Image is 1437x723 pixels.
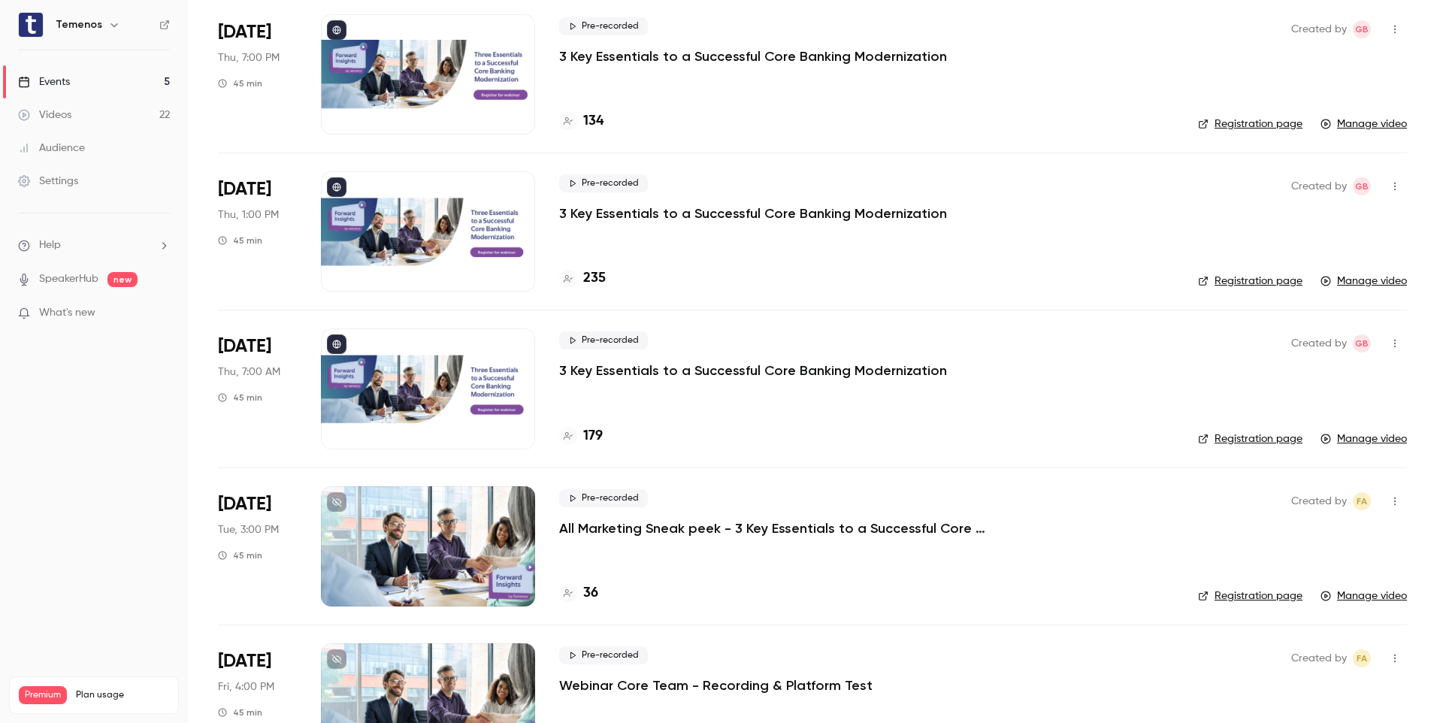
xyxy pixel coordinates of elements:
span: Ganesh Babu [1353,334,1371,352]
span: What's new [39,305,95,321]
div: Audience [18,141,85,156]
span: GB [1355,334,1369,352]
a: Registration page [1198,431,1302,446]
a: Manage video [1321,274,1407,289]
a: 3 Key Essentials to a Successful Core Banking Modernization [559,47,947,65]
span: [DATE] [218,20,271,44]
span: Pre-recorded [559,174,648,192]
img: Temenos [19,13,43,37]
a: All Marketing Sneak peek - 3 Key Essentials to a Successful Core Banking Modernization [559,519,1010,537]
div: 45 min [218,234,262,247]
a: Registration page [1198,116,1302,132]
h4: 36 [583,583,598,604]
a: Manage video [1321,588,1407,604]
span: [DATE] [218,334,271,358]
div: Jul 24 Thu, 2:00 PM (Asia/Singapore) [218,328,297,449]
a: SpeakerHub [39,271,98,287]
span: Faiyaz Ahmed [1353,649,1371,667]
h4: 179 [583,426,603,446]
a: 36 [559,583,598,604]
span: Created by [1291,177,1347,195]
span: [DATE] [218,177,271,201]
div: 45 min [218,77,262,89]
span: Created by [1291,334,1347,352]
span: Fri, 4:00 PM [218,679,274,694]
a: 3 Key Essentials to a Successful Core Banking Modernization [559,204,947,222]
span: Created by [1291,20,1347,38]
span: Pre-recorded [559,17,648,35]
span: Premium [19,686,67,704]
span: [DATE] [218,492,271,516]
h6: Temenos [56,17,102,32]
span: Plan usage [76,689,169,701]
div: Events [18,74,70,89]
a: 235 [559,268,606,289]
span: Faiyaz Ahmed [1353,492,1371,510]
div: Jul 24 Thu, 2:00 PM (America/New York) [218,14,297,135]
span: GB [1355,177,1369,195]
div: Jul 22 Tue, 4:00 PM (Europe/Berlin) [218,486,297,607]
a: 179 [559,426,603,446]
span: Pre-recorded [559,331,648,349]
a: Registration page [1198,274,1302,289]
h4: 134 [583,111,604,132]
div: Settings [18,174,78,189]
iframe: Noticeable Trigger [152,307,170,320]
a: 134 [559,111,604,132]
span: Thu, 7:00 PM [218,50,280,65]
span: Ganesh Babu [1353,177,1371,195]
li: help-dropdown-opener [18,237,170,253]
div: 45 min [218,392,262,404]
a: Manage video [1321,431,1407,446]
a: Registration page [1198,588,1302,604]
span: Thu, 7:00 AM [218,365,280,380]
a: Manage video [1321,116,1407,132]
div: Jul 24 Thu, 2:00 PM (Europe/Berlin) [218,171,297,292]
span: Created by [1291,649,1347,667]
span: new [107,272,138,287]
span: FA [1357,492,1367,510]
div: 45 min [218,549,262,561]
span: Help [39,237,61,253]
div: 45 min [218,706,262,718]
span: FA [1357,649,1367,667]
h4: 235 [583,268,606,289]
a: Webinar Core Team - Recording & Platform Test [559,676,873,694]
div: Videos [18,107,71,123]
a: 3 Key Essentials to a Successful Core Banking Modernization [559,361,947,380]
span: Ganesh Babu [1353,20,1371,38]
span: Tue, 3:00 PM [218,522,279,537]
span: Pre-recorded [559,489,648,507]
span: Pre-recorded [559,646,648,664]
span: [DATE] [218,649,271,673]
span: GB [1355,20,1369,38]
span: Thu, 1:00 PM [218,207,279,222]
span: Created by [1291,492,1347,510]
